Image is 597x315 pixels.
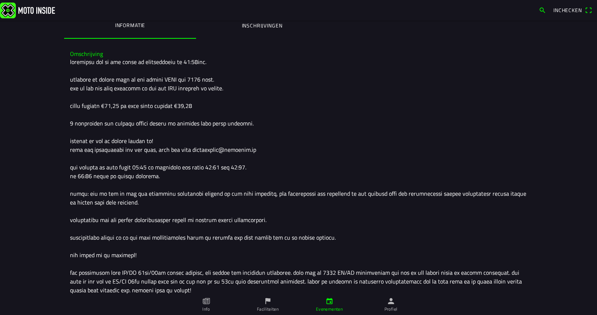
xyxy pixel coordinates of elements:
[535,4,550,16] a: search
[387,297,395,305] ion-icon: person
[70,50,527,57] h3: Omschrijving
[202,306,210,312] ion-label: Info
[115,21,145,29] ion-label: Informatie
[553,6,582,14] span: Inchecken
[242,22,282,30] ion-label: Inschrijvingen
[316,306,343,312] ion-label: Evenementen
[264,297,272,305] ion-icon: flag
[202,297,210,305] ion-icon: paper
[550,4,596,16] a: Incheckenqr scanner
[325,297,333,305] ion-icon: calendar
[257,306,279,312] ion-label: Faciliteiten
[384,306,398,312] ion-label: Profiel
